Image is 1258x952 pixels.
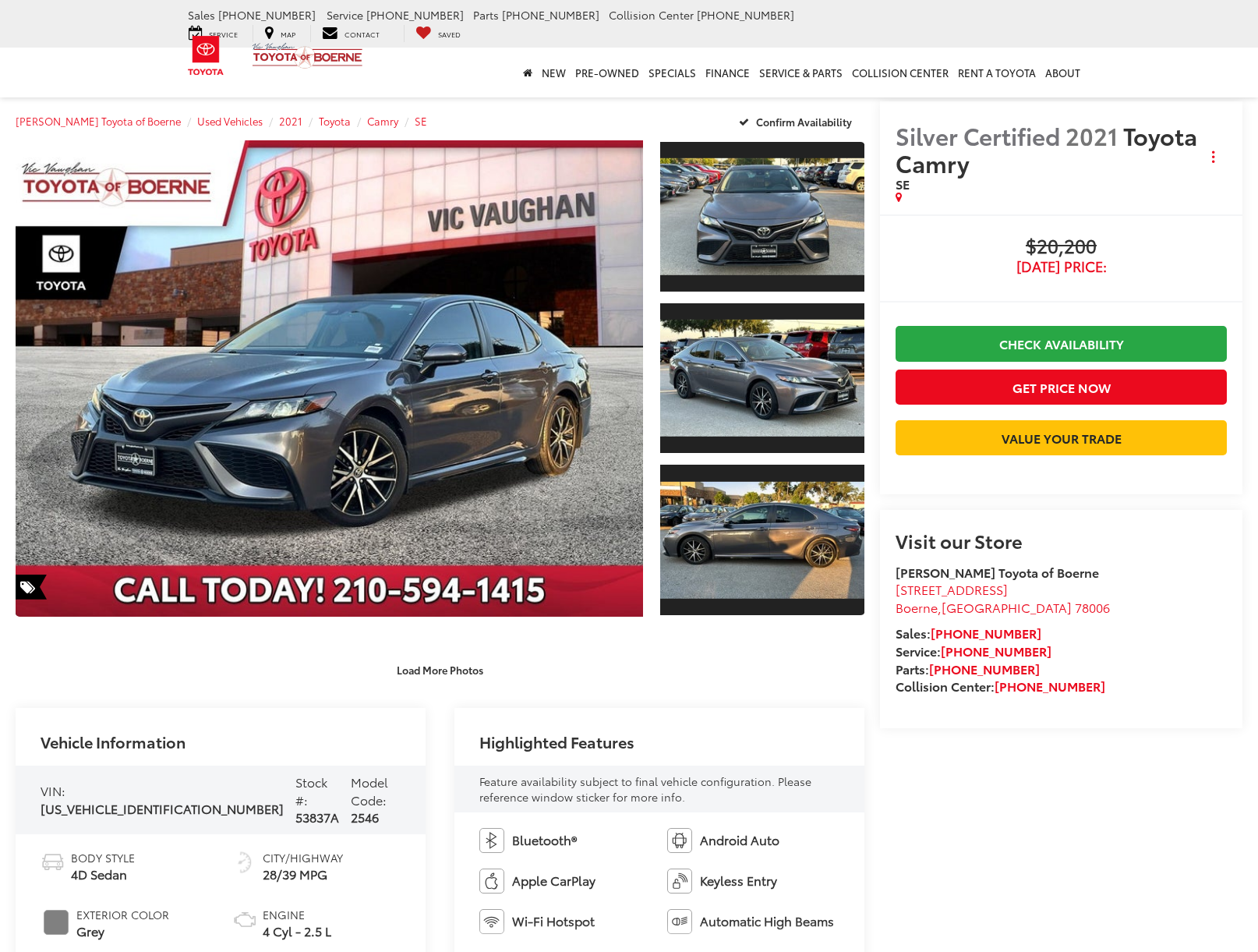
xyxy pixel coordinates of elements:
[232,850,257,875] img: Fuel Economy
[16,140,643,617] a: Expand Photo 0
[660,302,864,455] a: Expand Photo 2
[896,563,1099,581] strong: [PERSON_NAME] Toyota of Boerne
[660,140,864,293] a: Expand Photo 1
[896,580,1110,616] a: [STREET_ADDRESS] Boerne,[GEOGRAPHIC_DATA] 78006
[995,677,1105,695] a: [PHONE_NUMBER]
[16,575,47,600] span: Special
[896,624,1041,642] strong: Sales:
[479,733,634,750] h2: Highlighted Features
[327,7,363,23] span: Service
[252,42,363,69] img: Vic Vaughan Toyota of Boerne
[659,481,867,598] img: 2021 Toyota Camry SE
[896,642,1051,660] strong: Service:
[1212,150,1214,163] span: dropdown dots
[253,25,307,42] a: Map
[76,922,169,940] span: Grey
[537,48,571,97] a: New
[571,48,644,97] a: Pre-Owned
[644,48,701,97] a: Specials
[609,7,694,23] span: Collision Center
[1200,143,1227,171] button: Actions
[218,7,316,23] span: [PHONE_NUMBER]
[345,29,380,39] span: Contact
[9,138,649,618] img: 2021 Toyota Camry SE
[512,872,595,890] span: Apple CarPlay
[41,781,65,799] span: VIN:
[319,114,351,128] a: Toyota
[896,370,1227,405] button: Get Price Now
[44,910,69,935] span: #808080
[942,598,1072,616] span: [GEOGRAPHIC_DATA]
[1065,119,1118,152] span: 2021
[896,580,1008,598] span: [STREET_ADDRESS]
[479,869,504,894] img: Apple CarPlay
[896,235,1227,259] span: $20,200
[415,114,427,128] a: SE
[366,7,464,23] span: [PHONE_NUMBER]
[896,175,910,193] span: SE
[263,922,331,940] span: 4 Cyl - 2.5 L
[730,108,865,135] button: Confirm Availability
[188,7,215,23] span: Sales
[367,114,398,128] a: Camry
[701,48,754,97] a: Finance
[263,850,343,865] span: City/Highway
[177,30,235,81] img: Toyota
[700,912,834,930] span: Automatic High Beams
[756,115,852,129] span: Confirm Availability
[667,828,692,853] img: Android Auto
[667,869,692,894] img: Keyless Entry
[931,624,1041,642] a: [PHONE_NUMBER]
[953,48,1041,97] a: Rent a Toyota
[310,25,391,42] a: Contact
[660,463,864,616] a: Expand Photo 3
[896,420,1227,455] a: Value Your Trade
[896,660,1040,678] strong: Parts:
[263,907,331,922] span: Engine
[847,48,953,97] a: Collision Center
[754,48,847,97] a: Service & Parts: Opens in a new tab
[41,733,186,750] h2: Vehicle Information
[479,773,811,805] span: Feature availability subject to final vehicle configuration. Please reference window sticker for ...
[351,808,379,826] span: 2546
[700,872,777,890] span: Keyless Entry
[386,656,494,684] button: Load More Photos
[209,29,238,39] span: Service
[512,831,577,849] span: Bluetooth®
[351,773,388,809] span: Model Code:
[896,119,1197,179] span: Toyota Camry
[71,850,135,865] span: Body Style
[71,865,135,883] span: 4D Sedan
[479,828,504,853] img: Bluetooth®
[263,865,343,883] span: 28/39 MPG
[479,909,504,934] img: Wi-Fi Hotspot
[473,7,499,23] span: Parts
[279,114,302,128] a: 2021
[438,29,461,39] span: Saved
[177,25,249,42] a: Service
[659,320,867,437] img: 2021 Toyota Camry SE
[896,119,1060,152] span: Silver Certified
[512,912,595,930] span: Wi-Fi Hotspot
[896,259,1227,274] span: [DATE] Price:
[41,799,284,817] span: [US_VEHICLE_IDENTIFICATION_NUMBER]
[404,25,472,42] a: My Saved Vehicles
[896,598,1110,616] span: ,
[941,642,1051,660] a: [PHONE_NUMBER]
[667,909,692,934] img: Automatic High Beams
[896,677,1105,695] strong: Collision Center:
[896,326,1227,361] a: Check Availability
[281,29,295,39] span: Map
[896,598,938,616] span: Boerne
[16,114,181,128] a: [PERSON_NAME] Toyota of Boerne
[659,158,867,275] img: 2021 Toyota Camry SE
[1075,598,1110,616] span: 78006
[697,7,794,23] span: [PHONE_NUMBER]
[197,114,263,128] a: Used Vehicles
